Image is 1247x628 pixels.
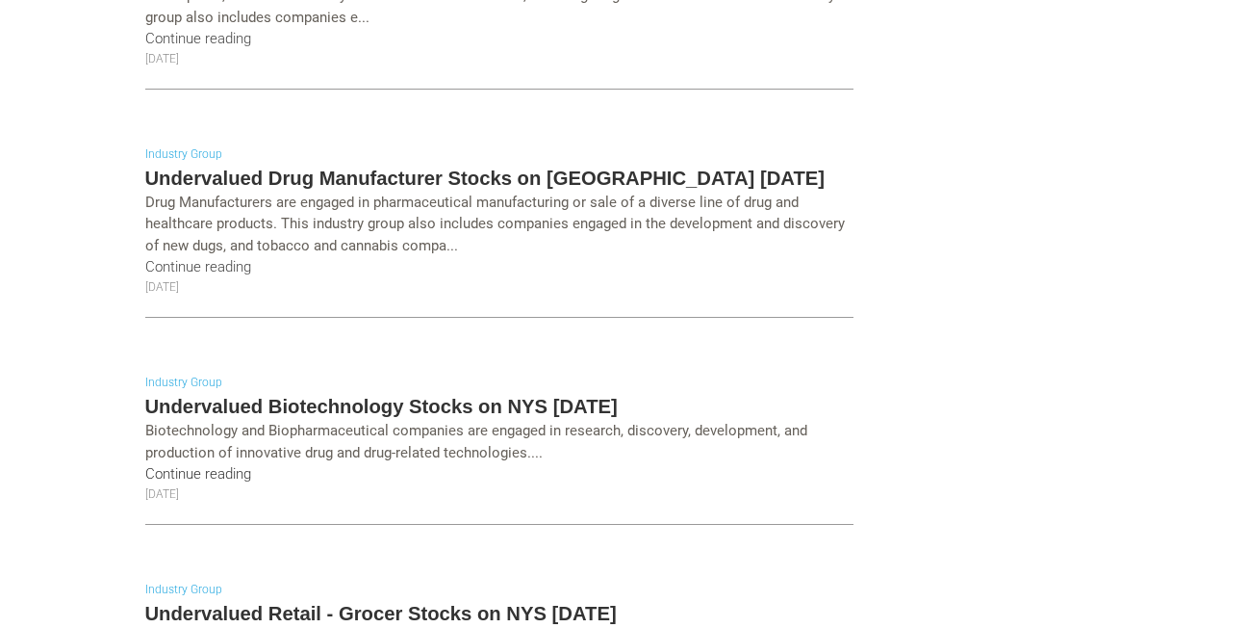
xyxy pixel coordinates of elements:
[145,278,853,296] p: [DATE]
[145,30,251,47] a: Continue reading
[145,485,853,503] p: [DATE]
[145,376,222,389] a: Industry Group
[145,50,853,67] p: [DATE]
[145,465,251,483] a: Continue reading
[145,583,222,596] a: Industry Group
[145,393,853,420] h5: Undervalued Biotechnology Stocks on NYS [DATE]
[145,147,222,161] a: Industry Group
[145,192,853,257] p: Drug Manufacturers are engaged in pharmaceutical manufacturing or sale of a diverse line of drug ...
[145,600,853,627] h5: Undervalued Retail - Grocer Stocks on NYS [DATE]
[145,420,853,463] p: Biotechnology and Biopharmaceutical companies are engaged in research, discovery, development, an...
[145,258,251,275] a: Continue reading
[145,165,853,192] h5: Undervalued Drug Manufacturer Stocks on [GEOGRAPHIC_DATA] [DATE]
